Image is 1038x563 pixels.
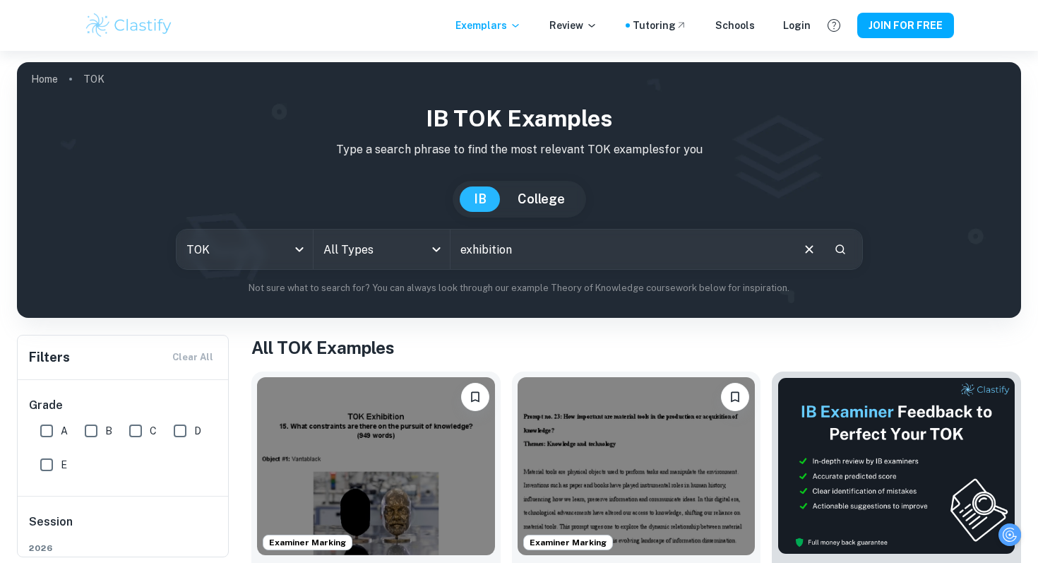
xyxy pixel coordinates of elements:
[28,102,1010,136] h1: IB TOK examples
[796,236,823,263] button: Clear
[28,281,1010,295] p: Not sure what to search for? You can always look through our example Theory of Knowledge coursewo...
[61,457,67,473] span: E
[17,62,1021,318] img: profile cover
[822,13,846,37] button: Help and Feedback
[105,423,112,439] span: B
[263,536,352,549] span: Examiner Marking
[84,11,174,40] img: Clastify logo
[150,423,157,439] span: C
[61,423,68,439] span: A
[29,348,70,367] h6: Filters
[29,514,218,542] h6: Session
[314,230,450,269] div: All Types
[777,377,1015,555] img: Thumbnail
[715,18,755,33] a: Schools
[828,237,852,261] button: Search
[721,383,749,411] button: Please log in to bookmark exemplars
[28,141,1010,158] p: Type a search phrase to find the most relevant TOK examples for you
[31,69,58,89] a: Home
[633,18,687,33] a: Tutoring
[461,383,489,411] button: Please log in to bookmark exemplars
[257,377,495,555] img: TOK Exhibition example thumbnail: What constraints are there on the pursui
[518,377,756,555] img: TOK Exhibition example thumbnail: How important are material tools in the
[251,335,1021,360] h1: All TOK Examples
[857,13,954,38] button: JOIN FOR FREE
[455,18,521,33] p: Exemplars
[83,71,105,87] p: TOK
[194,423,201,439] span: D
[29,542,218,555] span: 2026
[451,230,790,269] input: E.g. human science, ways of knowing, religious objects...
[524,536,612,549] span: Examiner Marking
[29,397,218,414] h6: Grade
[177,230,313,269] div: TOK
[783,18,811,33] a: Login
[460,186,501,212] button: IB
[549,18,597,33] p: Review
[503,186,579,212] button: College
